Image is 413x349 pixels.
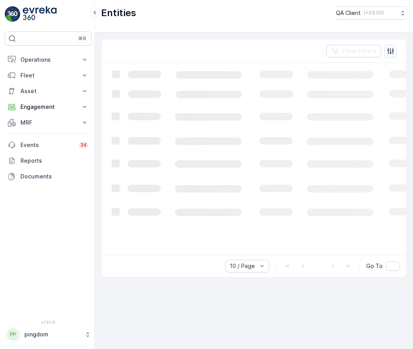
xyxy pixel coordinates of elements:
[20,103,76,111] p: Engagement
[20,141,74,149] p: Events
[101,7,136,19] p: Entities
[5,99,92,115] button: Engagement
[20,173,88,180] p: Documents
[20,56,76,64] p: Operations
[5,83,92,99] button: Asset
[5,137,92,153] a: Events34
[78,35,86,42] p: ⌘B
[20,119,76,127] p: MRF
[366,262,383,270] span: Go To
[336,6,407,20] button: QA Client(+03:00)
[364,10,384,16] p: ( +03:00 )
[5,153,92,169] a: Reports
[5,169,92,184] a: Documents
[336,9,361,17] p: QA Client
[20,157,88,165] p: Reports
[20,72,76,79] p: Fleet
[80,142,87,148] p: 34
[7,328,19,341] div: PP
[5,115,92,130] button: MRF
[5,52,92,68] button: Operations
[326,45,381,57] button: Clear Filters
[20,87,76,95] p: Asset
[23,6,57,22] img: logo_light-DOdMpM7g.png
[5,320,92,325] span: v 1.51.0
[5,6,20,22] img: logo
[24,331,81,338] p: pingdom
[5,326,92,343] button: PPpingdom
[5,68,92,83] button: Fleet
[342,47,376,55] p: Clear Filters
